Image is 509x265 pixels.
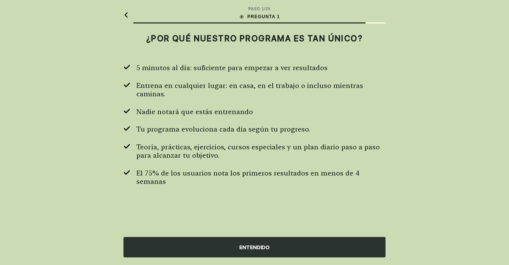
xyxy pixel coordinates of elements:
[248,7,261,11] font: PASO
[262,7,264,11] font: 1
[136,64,328,72] font: 5 minutos al día: suficiente para empezar a ver resultados
[136,108,253,116] font: Nadie notará que estás entrenando
[146,33,363,43] font: ¿POR QUÉ NUESTRO PROGRAMA ES TAN ÚNICO?
[265,7,270,11] font: 25
[239,244,270,250] font: ENTENDIDO
[264,7,266,11] font: /
[247,14,280,19] font: PREGUNTA 1
[136,169,360,186] font: El 75% de los usuarios nota los primeros resultados en menos de 4 semanas
[136,125,310,133] font: Tu programa evoluciona cada día según tu progreso.
[136,143,380,160] font: Teoría, prácticas, ejercicios, cursos especiales y un plan diario paso a paso para alcanzar tu ob...
[136,82,363,98] font: Entrena en cualquier lugar: en casa, en el trabajo o incluso mientras caminas.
